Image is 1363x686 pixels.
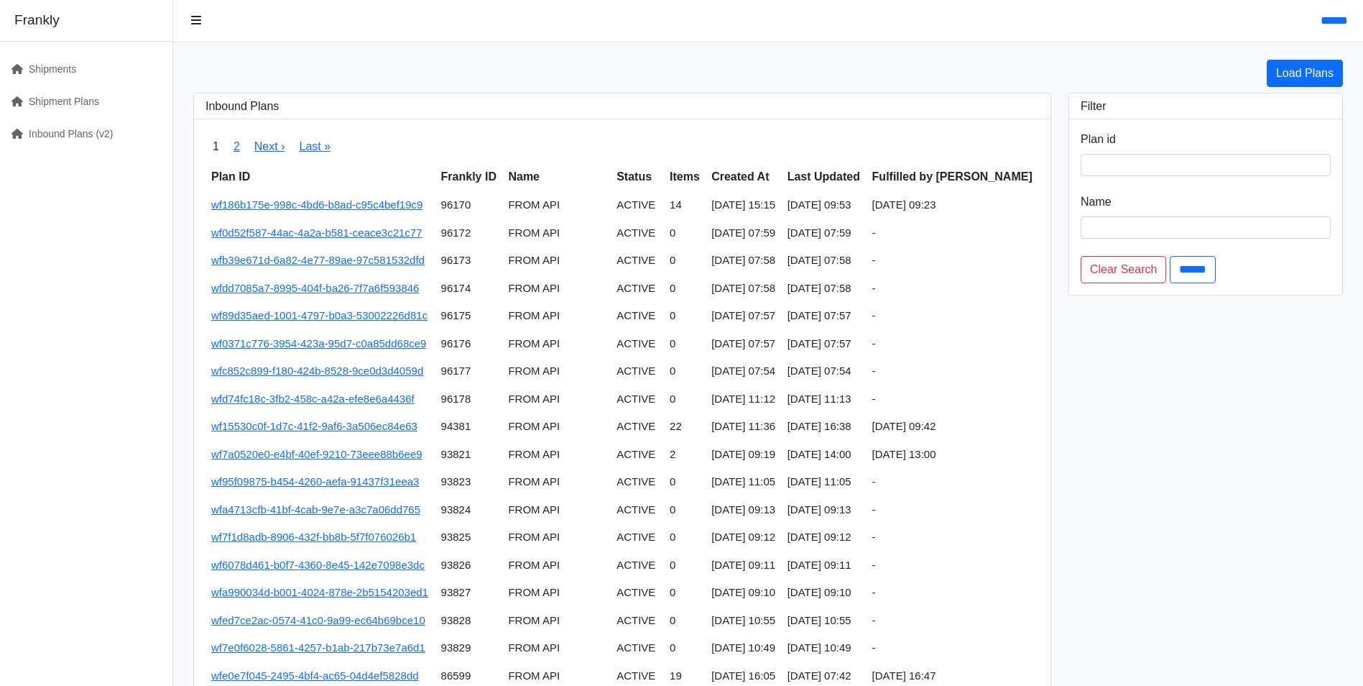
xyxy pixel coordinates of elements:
td: - [867,552,1039,580]
td: FROM API [502,247,611,275]
td: - [867,219,1039,247]
td: - [867,579,1039,607]
td: [DATE] 16:38 [782,413,867,441]
td: [DATE] 07:59 [782,219,867,247]
a: wf95f09875-b454-4260-aefa-91437f31eea3 [211,475,419,488]
td: [DATE] 09:10 [706,579,781,607]
a: Next › [254,140,285,152]
td: 0 [664,385,706,413]
td: [DATE] 09:42 [867,413,1039,441]
td: ACTIVE [611,634,664,662]
td: 96173 [435,247,503,275]
td: ACTIVE [611,330,664,358]
td: [DATE] 07:59 [706,219,781,247]
a: wf7f1d8adb-8906-432f-bb8b-5f7f076026b1 [211,531,416,543]
td: [DATE] 10:55 [782,607,867,635]
th: Items [664,163,706,191]
a: wfe0e7f045-2495-4bf4-ac65-04d4ef5828dd [211,669,419,682]
td: ACTIVE [611,302,664,330]
td: FROM API [502,302,611,330]
label: Plan id [1081,131,1116,148]
td: [DATE] 09:11 [706,552,781,580]
td: ACTIVE [611,219,664,247]
td: [DATE] 09:10 [782,579,867,607]
a: wf6078d461-b0f7-4360-8e45-142e7098e3dc [211,559,425,571]
th: Name [502,163,611,191]
td: [DATE] 07:58 [706,275,781,303]
td: 2 [664,441,706,469]
td: 96175 [435,302,503,330]
td: - [867,496,1039,524]
a: wf186b175e-998c-4bd6-b8ad-c95c4bef19c9 [211,198,422,211]
td: 14 [664,191,706,219]
td: FROM API [502,496,611,524]
td: [DATE] 07:57 [706,330,781,358]
td: [DATE] 14:00 [782,441,867,469]
td: FROM API [502,330,611,358]
td: - [867,607,1039,635]
h3: Inbound Plans [205,99,1039,113]
td: ACTIVE [611,579,664,607]
td: - [867,302,1039,330]
td: [DATE] 09:12 [782,523,867,552]
td: ACTIVE [611,607,664,635]
span: 1 [205,131,226,163]
td: ACTIVE [611,552,664,580]
td: [DATE] 09:13 [782,496,867,524]
td: 0 [664,302,706,330]
td: 0 [664,607,706,635]
td: FROM API [502,413,611,441]
td: [DATE] 11:36 [706,413,781,441]
td: 93826 [435,552,503,580]
td: 93829 [435,634,503,662]
td: 96177 [435,357,503,385]
td: [DATE] 09:23 [867,191,1039,219]
td: ACTIVE [611,441,664,469]
a: wfed7ce2ac-0574-41c0-9a99-ec64b69bce10 [211,614,425,626]
td: - [867,247,1039,275]
td: ACTIVE [611,496,664,524]
td: 93821 [435,441,503,469]
a: wfa990034d-b001-4024-878e-2b5154203ed1 [211,586,428,598]
td: ACTIVE [611,468,664,496]
a: Clear Search [1081,256,1166,283]
td: 0 [664,247,706,275]
td: [DATE] 07:58 [706,247,781,275]
h3: Filter [1081,99,1331,113]
td: FROM API [502,275,611,303]
td: [DATE] 09:53 [782,191,867,219]
td: ACTIVE [611,275,664,303]
td: [DATE] 09:13 [706,496,781,524]
a: wfd74fc18c-3fb2-458c-a42a-efe8e6a4436f [211,393,415,405]
td: 96170 [435,191,503,219]
td: ACTIVE [611,385,664,413]
td: 93823 [435,468,503,496]
td: 93824 [435,496,503,524]
td: ACTIVE [611,357,664,385]
a: wf0371c776-3954-423a-95d7-c0a85dd68ce9 [211,337,426,349]
td: [DATE] 11:12 [706,385,781,413]
td: FROM API [502,579,611,607]
td: 0 [664,330,706,358]
a: wf7e0f6028-5861-4257-b1ab-217b73e7a6d1 [211,641,425,654]
a: wf89d35aed-1001-4797-b0a3-53002226d81c [211,309,428,321]
td: [DATE] 07:58 [782,275,867,303]
td: FROM API [502,523,611,552]
td: [DATE] 09:12 [706,523,781,552]
td: 93828 [435,607,503,635]
td: FROM API [502,607,611,635]
td: 96172 [435,219,503,247]
td: 22 [664,413,706,441]
td: [DATE] 11:05 [706,468,781,496]
th: Created At [706,163,781,191]
td: 0 [664,496,706,524]
td: 0 [664,219,706,247]
td: ACTIVE [611,191,664,219]
th: Plan ID [205,163,435,191]
a: wfdd7085a7-8995-404f-ba26-7f7a6f593846 [211,282,419,294]
td: ACTIVE [611,413,664,441]
td: 0 [664,275,706,303]
a: wfa4713cfb-41bf-4cab-9e7e-a3c7a06dd765 [211,503,420,516]
th: Fulfilled by [PERSON_NAME] [867,163,1039,191]
a: 2 [234,140,240,152]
